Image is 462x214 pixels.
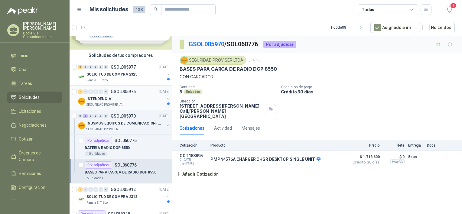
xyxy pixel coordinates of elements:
p: Doble Via Comunicaciones [23,31,62,39]
img: Company Logo [78,196,85,203]
p: INTENDENCIA [86,96,111,102]
a: 1 0 0 0 0 0 GSOL005976[DATE] Company LogoINTENDENCIASEGURIDAD PROVISER LTDA [78,88,171,107]
a: Por adjudicarSOL060775BATERIA RADIO DGP 855010 Unidades [70,135,172,159]
span: C: [DATE] [180,158,207,162]
button: Añadir Cotización [172,168,222,180]
div: 0 [88,65,93,69]
span: Cotizar [19,136,33,142]
span: 138 [133,6,145,13]
span: Exp: [DATE] [180,162,207,165]
div: 1 - 50 de 88 [330,23,366,32]
a: Remisiones [7,168,62,179]
p: Docs [427,143,439,148]
p: PMPN4576A CHARGER CHGR DESKTOP SINGLE UNIT [210,157,320,162]
div: 0 [88,89,93,94]
div: Mensajes [242,125,260,131]
p: Entrega [408,143,423,148]
span: Configuración [19,184,45,191]
span: Negociaciones [19,122,47,128]
p: INUSMOS EQUIPOS DE COMUNICACION- DGP 8550 [86,121,162,126]
button: Asignado a mi [370,22,414,33]
span: Órdenes de Compra [19,150,57,163]
div: Unidades [184,89,202,94]
div: 0 [99,114,103,118]
a: Cotizar [7,133,62,145]
span: Solicitudes [19,94,40,101]
span: $ 1.713.600 [350,153,380,160]
img: Company Logo [78,73,85,80]
div: 0 [99,187,103,192]
p: SEGURIDAD PROVISER LTDA [86,127,125,132]
p: SOLICITUD DE COMPRA 2313 [86,194,137,200]
a: Tareas [7,78,62,89]
p: [DATE] [159,64,170,70]
p: [STREET_ADDRESS][PERSON_NAME] Cali , [PERSON_NAME][GEOGRAPHIC_DATA] [180,103,263,119]
div: 0 [104,65,108,69]
div: 0 [88,187,93,192]
p: Crédito 30 días [281,89,460,94]
div: 0 [88,114,93,118]
a: Negociaciones [7,119,62,131]
p: BATERIA RADIO DGP 8550 [85,145,130,151]
p: GSOL005977 [111,65,136,69]
p: Flete [383,143,405,148]
div: 0 [78,114,83,118]
a: Manuales y ayuda [7,196,62,207]
a: 0 2 0 0 0 0 GSOL005970[DATE] Company LogoINUSMOS EQUIPOS DE COMUNICACION- DGP 8550SEGURIDAD PROVI... [78,112,171,132]
div: Actividad [214,125,232,131]
p: GSOL005976 [111,89,136,94]
a: Órdenes de Compra [7,147,62,165]
a: Solicitudes [7,92,62,103]
div: 0 [104,89,108,94]
div: 0 [93,89,98,94]
div: Por adjudicar [263,41,296,48]
p: [PERSON_NAME] [PERSON_NAME] [23,22,62,30]
span: Remisiones [19,170,41,177]
p: SOL060775 [115,138,137,143]
p: Cantidad [180,85,276,89]
div: SEGURIDAD PROVISER LTDA [180,56,246,65]
div: 0 [104,187,108,192]
div: 0 [83,65,88,69]
a: GSOL005970 [189,41,224,48]
span: 1 [450,3,457,8]
a: Por adjudicarSOL060776BASES PARA CARGA DE RADIO DGP 85505 Unidades [70,159,172,183]
p: Condición de pago [281,85,460,89]
div: 10 Unidades [85,151,107,156]
div: 0 [93,187,98,192]
img: Company Logo [181,57,187,63]
div: 0 [93,65,98,69]
div: 0 [99,89,103,94]
span: Crédito 30 días [350,160,380,164]
div: Todas [362,6,374,13]
p: SOL060776 [115,163,137,167]
div: 0 [99,65,103,69]
div: 0 [83,187,88,192]
div: Solicitudes de tus compradores [70,50,172,61]
p: SEGURIDAD PROVISER LTDA [86,102,125,107]
div: 0 [104,114,108,118]
p: Dirección [180,99,263,103]
div: Cotizaciones [180,125,204,131]
p: $ 0 [383,153,405,160]
div: 0 [83,89,88,94]
a: 1 0 0 0 0 0 GSOL005912[DATE] Company LogoSOLICITUD DE COMPRA 2313Panela El Trébol [78,186,171,205]
a: Inicio [7,50,62,61]
p: Panela El Trébol [86,200,109,205]
p: 5 [180,89,182,94]
p: COT188895 [180,153,207,158]
img: Company Logo [78,122,85,129]
span: Manuales y ayuda [19,198,53,205]
p: [DATE] [159,187,170,193]
p: GSOL005970 [111,114,136,118]
p: Panela El Trébol [86,78,109,83]
p: SOLICITUD DE COMPRA 2325 [86,72,137,77]
p: [DATE] [249,57,261,63]
div: 2 [83,114,88,118]
div: Por adjudicar [85,137,112,144]
button: No Leídos [419,22,455,33]
p: 5 días [408,153,423,160]
span: Chat [19,66,28,73]
p: CON CARGADOR [180,73,455,80]
span: Inicio [19,52,28,59]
